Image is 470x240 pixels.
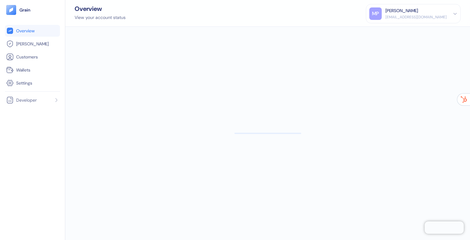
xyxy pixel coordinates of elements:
div: Overview [75,6,126,12]
a: Wallets [6,66,59,74]
div: [EMAIL_ADDRESS][DOMAIN_NAME] [385,14,447,20]
span: Settings [16,80,32,86]
a: Settings [6,79,59,87]
span: Customers [16,54,38,60]
img: logo-tablet-V2.svg [6,5,16,15]
span: [PERSON_NAME] [16,41,49,47]
a: [PERSON_NAME] [6,40,59,48]
div: MP [369,7,382,20]
img: logo [19,8,31,12]
span: Developer [16,97,37,103]
a: Customers [6,53,59,61]
div: [PERSON_NAME] [385,7,418,14]
div: View your account status [75,14,126,21]
iframe: Chatra live chat [425,221,464,234]
span: Wallets [16,67,30,73]
span: Overview [16,28,35,34]
a: Overview [6,27,59,35]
